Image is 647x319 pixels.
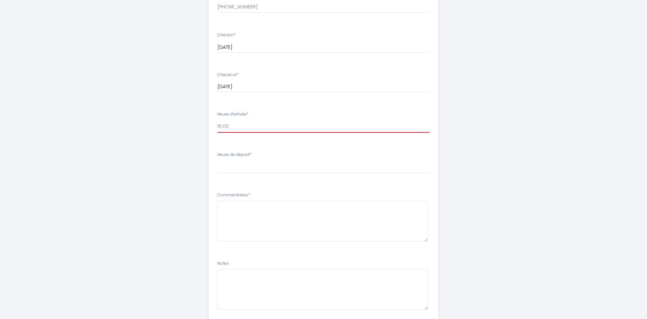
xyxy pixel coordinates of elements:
[217,111,248,118] label: Heure d'arrivée
[217,72,239,78] label: Checkout
[217,32,236,38] label: Checkin
[217,152,251,158] label: Heure de départ
[217,192,250,198] label: Commentaires
[217,260,229,267] label: Notes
